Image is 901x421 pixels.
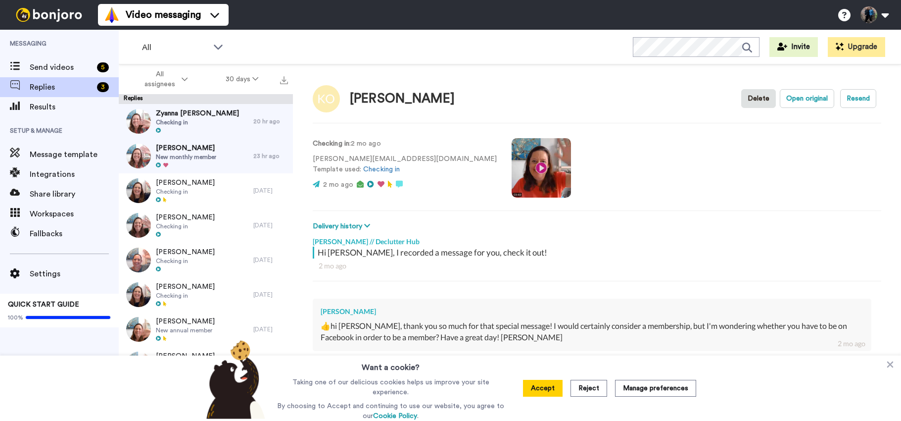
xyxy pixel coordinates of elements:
div: 23 hr ago [253,152,288,160]
span: [PERSON_NAME] [156,212,215,222]
div: [DATE] [253,221,288,229]
img: bj-logo-header-white.svg [12,8,86,22]
span: Replies [30,81,93,93]
span: [PERSON_NAME] [156,247,215,257]
a: [PERSON_NAME]Welcome[DATE] [119,347,293,381]
a: [PERSON_NAME]New annual member[DATE] [119,312,293,347]
div: 3 [97,82,109,92]
a: Zyanna [PERSON_NAME]Checking in20 hr ago [119,104,293,139]
img: 3c529f07-bb14-43c3-b544-075e8d5acbc5-thumb.jpg [126,282,151,307]
span: [PERSON_NAME] [156,178,215,188]
div: 2 mo ago [319,261,875,271]
span: All [142,42,208,53]
h3: Want a cookie? [362,356,420,373]
button: Delivery history [313,221,373,232]
div: [DATE] [253,256,288,264]
span: [PERSON_NAME] [156,316,215,326]
div: Replies [119,94,293,104]
span: All assignees [140,69,180,89]
button: Open original [780,89,834,108]
img: 0fa0d165-5112-4dde-8828-0776a7cd44b8-thumb.jpg [126,213,151,238]
a: [PERSON_NAME]Checking in[DATE] [119,208,293,243]
span: 2 mo ago [323,181,353,188]
span: [PERSON_NAME] [156,143,216,153]
div: Hi [PERSON_NAME], I recorded a message for you, check it out! [318,247,879,259]
img: bear-with-cookie.png [197,340,271,419]
div: 20 hr ago [253,117,288,125]
span: [PERSON_NAME] [156,351,215,361]
span: Checking in [156,188,215,196]
a: [PERSON_NAME]New monthly member23 hr ago [119,139,293,173]
a: [PERSON_NAME]Checking in[DATE] [119,173,293,208]
img: vm-color.svg [104,7,120,23]
div: 2 mo ago [838,339,865,349]
button: Resend [840,89,876,108]
button: Export all results that match these filters now. [277,72,291,87]
span: New monthly member [156,153,216,161]
div: [DATE] [253,187,288,195]
span: Checking in [156,257,215,265]
img: 4d3d57f5-2ea5-483d-b09c-397eae94e778-thumb.jpg [126,144,151,168]
div: [PERSON_NAME] [321,307,863,316]
span: Integrations [30,168,119,180]
div: [PERSON_NAME] [350,92,455,106]
p: By choosing to Accept and continuing to use our website, you agree to our . [275,401,507,421]
span: QUICK START GUIDE [8,301,79,308]
div: [PERSON_NAME] // Declutter Hub [313,232,881,247]
span: Message template [30,149,119,160]
span: Results [30,101,119,113]
a: [PERSON_NAME]Checking in[DATE] [119,277,293,312]
button: Reject [570,380,607,397]
span: Video messaging [126,8,201,22]
a: Checking in [363,166,400,173]
button: Upgrade [828,37,885,57]
span: Settings [30,268,119,280]
img: f11fc43e-5c7c-4979-8c97-d513badc108f-thumb.jpg [126,248,151,272]
a: [PERSON_NAME]Checking in[DATE] [119,243,293,277]
p: [PERSON_NAME][EMAIL_ADDRESS][DOMAIN_NAME] Template used: [313,154,497,175]
span: Checking in [156,292,215,300]
img: 0bc9f1c1-5f13-4c74-8afb-79e348104ad3-thumb.jpg [126,317,151,342]
img: export.svg [280,76,288,84]
p: : 2 mo ago [313,139,497,149]
span: [PERSON_NAME] [156,282,215,292]
img: 6398cb1b-6401-44a1-ae6f-7fa1c2f28068-thumb.jpg [126,352,151,376]
button: Accept [523,380,563,397]
button: All assignees [121,65,207,93]
span: 100% [8,314,23,321]
div: [DATE] [253,325,288,333]
img: 203ff400-55a0-48b0-835b-368ac7712ee2-thumb.jpg [126,109,151,134]
p: Taking one of our delicious cookies helps us improve your site experience. [275,377,507,397]
button: Manage preferences [615,380,696,397]
span: New annual member [156,326,215,334]
button: Invite [769,37,818,57]
div: 👍hi [PERSON_NAME], thank you so much for that special message! I would certainly consider a membe... [321,320,863,343]
img: Image of Kellie O'Brien [313,85,340,112]
span: Fallbacks [30,228,119,240]
div: [DATE] [253,291,288,299]
div: 5 [97,62,109,72]
button: 30 days [207,70,278,88]
span: Send videos [30,61,93,73]
span: Checking in [156,118,239,126]
span: Checking in [156,222,215,230]
span: Workspaces [30,208,119,220]
img: 3c529f07-bb14-43c3-b544-075e8d5acbc5-thumb.jpg [126,178,151,203]
strong: Checking in [313,140,349,147]
button: Delete [741,89,776,108]
a: Cookie Policy [373,413,417,420]
span: Share library [30,188,119,200]
span: Zyanna [PERSON_NAME] [156,108,239,118]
